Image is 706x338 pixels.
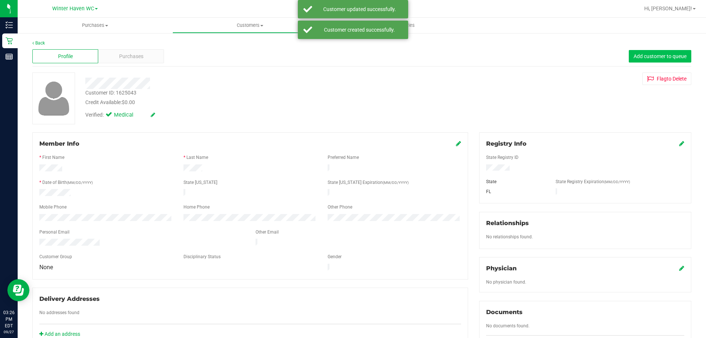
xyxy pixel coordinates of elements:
[183,179,217,186] label: State [US_STATE]
[85,111,155,119] div: Verified:
[644,6,692,11] span: Hi, [PERSON_NAME]!
[173,22,327,29] span: Customers
[256,229,279,235] label: Other Email
[39,331,80,337] a: Add an address
[39,204,67,210] label: Mobile Phone
[556,178,630,185] label: State Registry Expiration
[183,204,210,210] label: Home Phone
[183,253,221,260] label: Disciplinary Status
[18,22,172,29] span: Purchases
[481,178,550,185] div: State
[67,181,93,185] span: (MM/DD/YYYY)
[328,204,352,210] label: Other Phone
[119,53,143,60] span: Purchases
[481,188,550,195] div: FL
[486,140,527,147] span: Registry Info
[39,264,53,271] span: None
[486,309,523,316] span: Documents
[328,179,409,186] label: State [US_STATE] Expiration
[6,37,13,45] inline-svg: Retail
[39,229,69,235] label: Personal Email
[486,234,533,240] label: No relationships found.
[328,253,342,260] label: Gender
[6,53,13,60] inline-svg: Reports
[316,26,403,33] div: Customer created successfully.
[39,253,72,260] label: Customer Group
[6,21,13,29] inline-svg: Inventory
[186,154,208,161] label: Last Name
[642,72,691,85] button: Flagto Delete
[486,280,526,285] span: No physician found.
[383,181,409,185] span: (MM/DD/YYYY)
[629,50,691,63] button: Add customer to queue
[486,265,517,272] span: Physician
[328,154,359,161] label: Preferred Name
[85,99,409,106] div: Credit Available:
[42,179,93,186] label: Date of Birth
[3,329,14,335] p: 09/27
[486,220,529,227] span: Relationships
[486,154,518,161] label: State Registry ID
[3,309,14,329] p: 03:26 PM EDT
[634,53,687,59] span: Add customer to queue
[172,18,327,33] a: Customers
[58,53,73,60] span: Profile
[122,99,135,105] span: $0.00
[32,40,45,46] a: Back
[316,6,403,13] div: Customer updated successfully.
[486,323,529,328] span: No documents found.
[52,6,94,12] span: Winter Haven WC
[604,180,630,184] span: (MM/DD/YYYY)
[114,111,143,119] span: Medical
[39,295,100,302] span: Delivery Addresses
[39,140,79,147] span: Member Info
[85,89,136,97] div: Customer ID: 1625043
[42,154,64,161] label: First Name
[7,279,29,301] iframe: Resource center
[18,18,172,33] a: Purchases
[35,79,73,117] img: user-icon.png
[39,309,79,316] label: No addresses found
